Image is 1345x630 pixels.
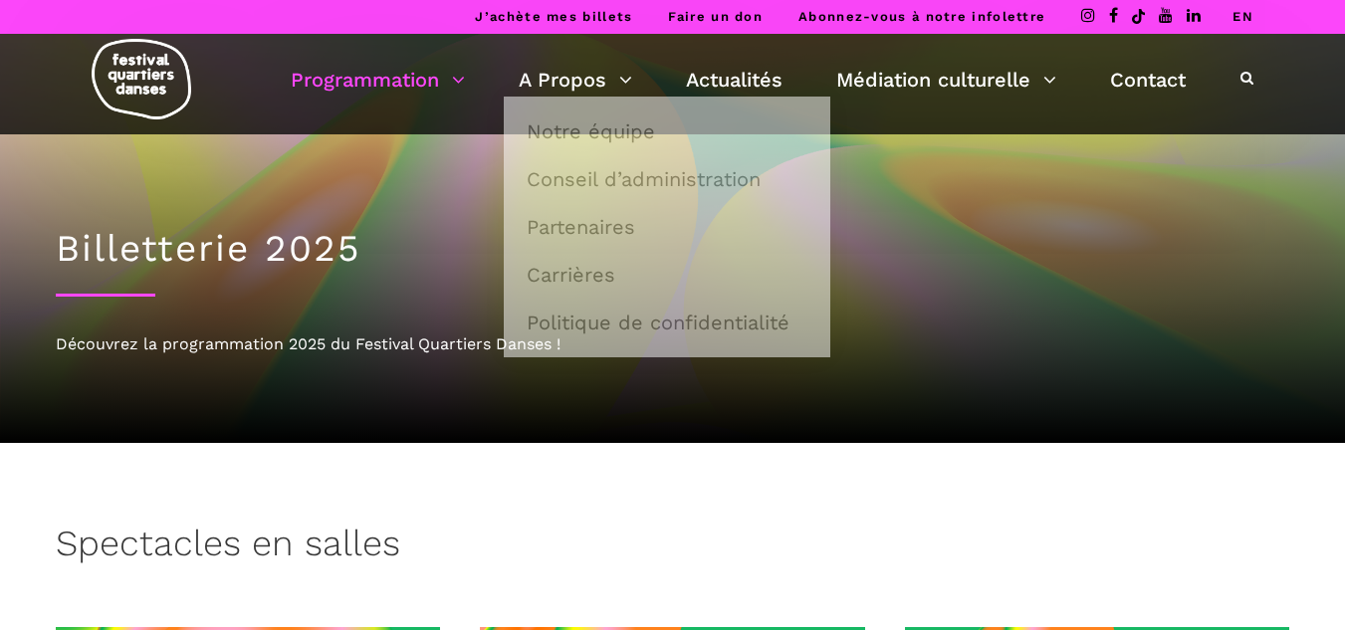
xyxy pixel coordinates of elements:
a: Actualités [686,63,783,97]
img: logo-fqd-med [92,39,191,119]
a: Faire un don [668,9,763,24]
h3: Spectacles en salles [56,523,400,572]
a: Notre équipe [515,108,819,154]
a: Abonnez-vous à notre infolettre [798,9,1045,24]
h1: Billetterie 2025 [56,227,1290,271]
a: J’achète mes billets [475,9,632,24]
a: Médiation culturelle [836,63,1056,97]
a: Politique de confidentialité [515,300,819,345]
div: Découvrez la programmation 2025 du Festival Quartiers Danses ! [56,331,1290,357]
a: Contact [1110,63,1186,97]
a: EN [1233,9,1253,24]
a: Programmation [291,63,465,97]
a: A Propos [519,63,632,97]
a: Conseil d’administration [515,156,819,202]
a: Partenaires [515,204,819,250]
a: Carrières [515,252,819,298]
